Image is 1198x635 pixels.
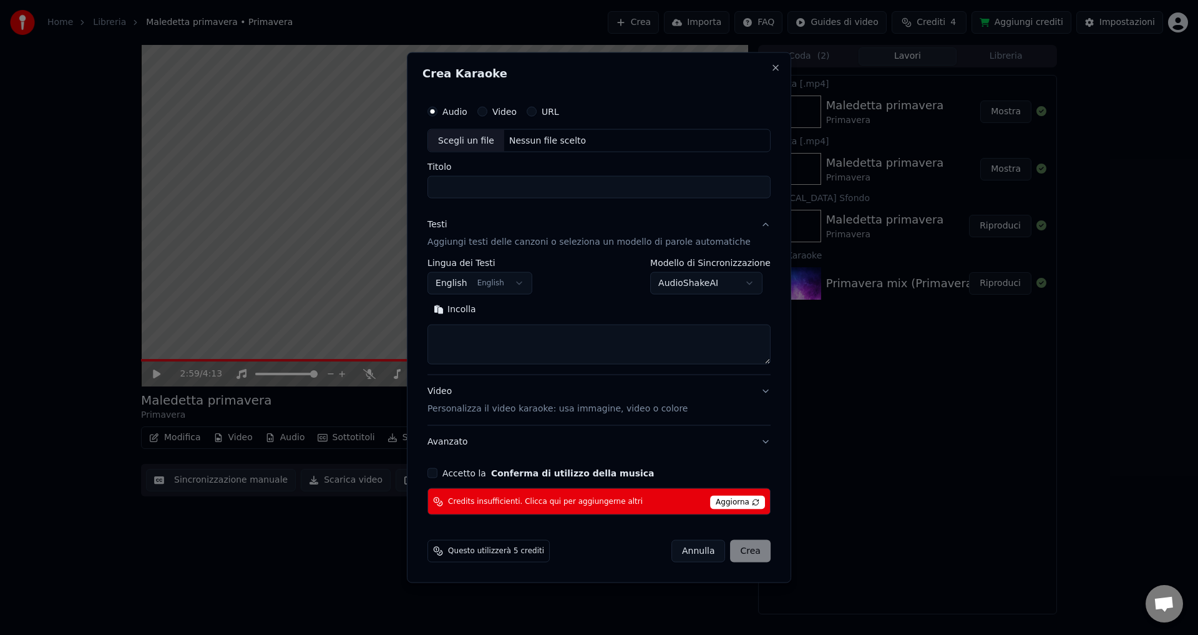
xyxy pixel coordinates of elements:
label: Titolo [427,162,771,171]
div: TestiAggiungi testi delle canzoni o seleziona un modello di parole automatiche [427,258,771,375]
button: VideoPersonalizza il video karaoke: usa immagine, video o colore [427,375,771,425]
label: Lingua dei Testi [427,258,532,267]
div: Scegli un file [428,129,504,152]
h2: Crea Karaoke [422,67,776,79]
div: Testi [427,219,447,231]
button: Accetto la [491,469,655,478]
div: Nessun file scelto [504,134,591,147]
div: Video [427,385,688,415]
label: Accetto la [442,469,654,478]
p: Personalizza il video karaoke: usa immagine, video o colore [427,403,688,415]
label: Video [492,107,517,116]
label: Audio [442,107,467,116]
span: Credits insufficienti. Clicca qui per aggiungerne altri [448,496,643,506]
button: Incolla [427,300,482,320]
span: Questo utilizzerà 5 crediti [448,546,544,556]
button: TestiAggiungi testi delle canzoni o seleziona un modello di parole automatiche [427,209,771,258]
span: Aggiorna [710,496,765,509]
p: Aggiungi testi delle canzoni o seleziona un modello di parole automatiche [427,236,751,249]
label: URL [542,107,559,116]
label: Modello di Sincronizzazione [650,258,771,267]
button: Avanzato [427,426,771,458]
button: Annulla [671,540,726,563]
